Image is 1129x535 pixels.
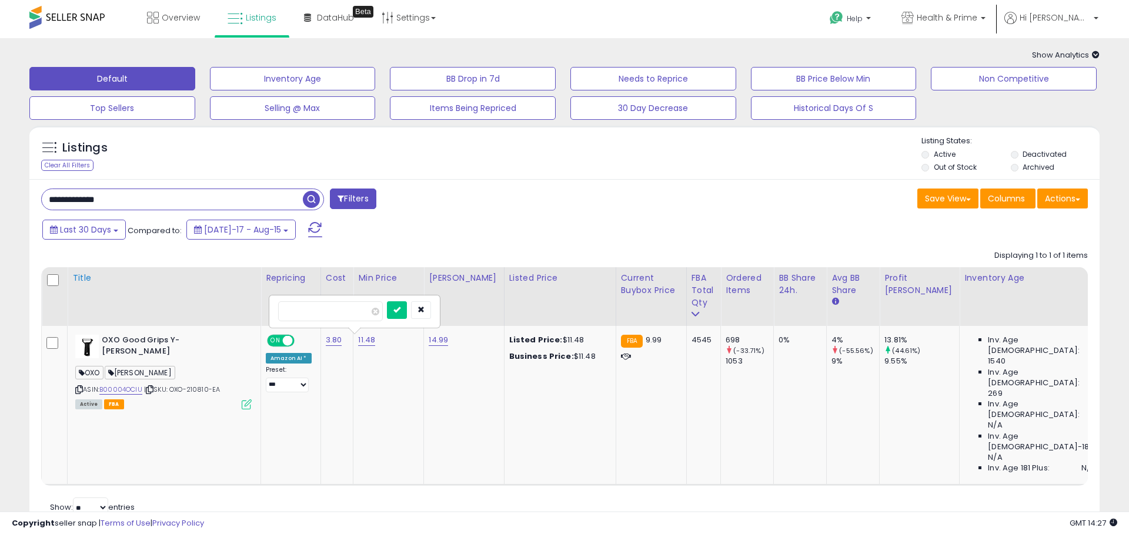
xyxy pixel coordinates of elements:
[884,272,954,297] div: Profit [PERSON_NAME]
[1023,149,1067,159] label: Deactivated
[1037,189,1088,208] button: Actions
[829,11,844,25] i: Get Help
[128,225,182,236] span: Compared to:
[988,335,1095,356] span: Inv. Age [DEMOGRAPHIC_DATA]:
[1020,12,1090,23] span: Hi [PERSON_NAME]
[429,334,448,346] a: 14.99
[831,356,879,366] div: 9%
[988,399,1095,420] span: Inv. Age [DEMOGRAPHIC_DATA]:
[934,149,956,159] label: Active
[162,12,200,23] span: Overview
[892,346,920,355] small: (44.61%)
[358,334,375,346] a: 11.48
[75,335,99,358] img: 316+RzcIOpL._SL40_.jpg
[692,272,716,309] div: FBA Total Qty
[726,335,773,345] div: 698
[210,67,376,90] button: Inventory Age
[1032,49,1100,60] span: Show Analytics
[751,67,917,90] button: BB Price Below Min
[12,518,204,529] div: seller snap | |
[751,96,917,120] button: Historical Days Of S
[570,67,736,90] button: Needs to Reprice
[994,250,1088,261] div: Displaying 1 to 1 of 1 items
[820,2,883,38] a: Help
[50,502,135,513] span: Show: entries
[917,189,978,208] button: Save View
[980,189,1036,208] button: Columns
[1004,12,1098,38] a: Hi [PERSON_NAME]
[186,220,296,240] button: [DATE]-17 - Aug-15
[210,96,376,120] button: Selling @ Max
[390,67,556,90] button: BB Drop in 7d
[621,335,643,348] small: FBA
[29,96,195,120] button: Top Sellers
[646,334,662,345] span: 9.99
[779,272,821,297] div: BB Share 24h.
[988,431,1095,452] span: Inv. Age [DEMOGRAPHIC_DATA]-180:
[266,272,316,284] div: Repricing
[509,272,611,284] div: Listed Price
[621,272,682,297] div: Current Buybox Price
[1070,517,1117,529] span: 2025-09-16 14:27 GMT
[105,366,175,379] span: [PERSON_NAME]
[104,399,124,409] span: FBA
[330,189,376,209] button: Filters
[988,452,1002,463] span: N/A
[326,272,349,284] div: Cost
[509,351,607,362] div: $11.48
[779,335,817,345] div: 0%
[831,297,839,307] small: Avg BB Share.
[204,224,281,235] span: [DATE]-17 - Aug-15
[1023,162,1054,172] label: Archived
[988,356,1006,366] span: 1540
[293,336,312,346] span: OFF
[847,14,863,23] span: Help
[964,272,1100,284] div: Inventory Age
[884,356,959,366] div: 9.55%
[353,6,373,18] div: Tooltip anchor
[831,272,874,297] div: Avg BB Share
[75,335,252,408] div: ASIN:
[41,160,93,171] div: Clear All Filters
[102,335,245,359] b: OXO Good Grips Y-[PERSON_NAME]
[726,356,773,366] div: 1053
[726,272,769,297] div: Ordered Items
[570,96,736,120] button: 30 Day Decrease
[266,366,312,392] div: Preset:
[934,162,977,172] label: Out of Stock
[266,353,312,364] div: Amazon AI *
[62,140,108,156] h5: Listings
[144,385,220,394] span: | SKU: OXO-210810-EA
[839,346,873,355] small: (-55.56%)
[317,12,354,23] span: DataHub
[988,367,1095,388] span: Inv. Age [DEMOGRAPHIC_DATA]:
[931,67,1097,90] button: Non Competitive
[692,335,712,345] div: 4545
[509,351,574,362] b: Business Price:
[326,334,342,346] a: 3.80
[268,336,283,346] span: ON
[988,463,1050,473] span: Inv. Age 181 Plus:
[1081,463,1095,473] span: N/A
[509,335,607,345] div: $11.48
[988,388,1002,399] span: 269
[921,136,1099,147] p: Listing States:
[917,12,977,23] span: Health & Prime
[101,517,151,529] a: Terms of Use
[988,420,1002,430] span: N/A
[60,224,111,235] span: Last 30 Days
[988,193,1025,204] span: Columns
[246,12,276,23] span: Listings
[884,335,959,345] div: 13.81%
[358,272,419,284] div: Min Price
[75,399,102,409] span: All listings currently available for purchase on Amazon
[429,272,499,284] div: [PERSON_NAME]
[733,346,764,355] small: (-33.71%)
[152,517,204,529] a: Privacy Policy
[72,272,256,284] div: Title
[42,220,126,240] button: Last 30 Days
[75,366,103,379] span: OXO
[509,334,563,345] b: Listed Price:
[99,385,142,395] a: B00004OCIU
[390,96,556,120] button: Items Being Repriced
